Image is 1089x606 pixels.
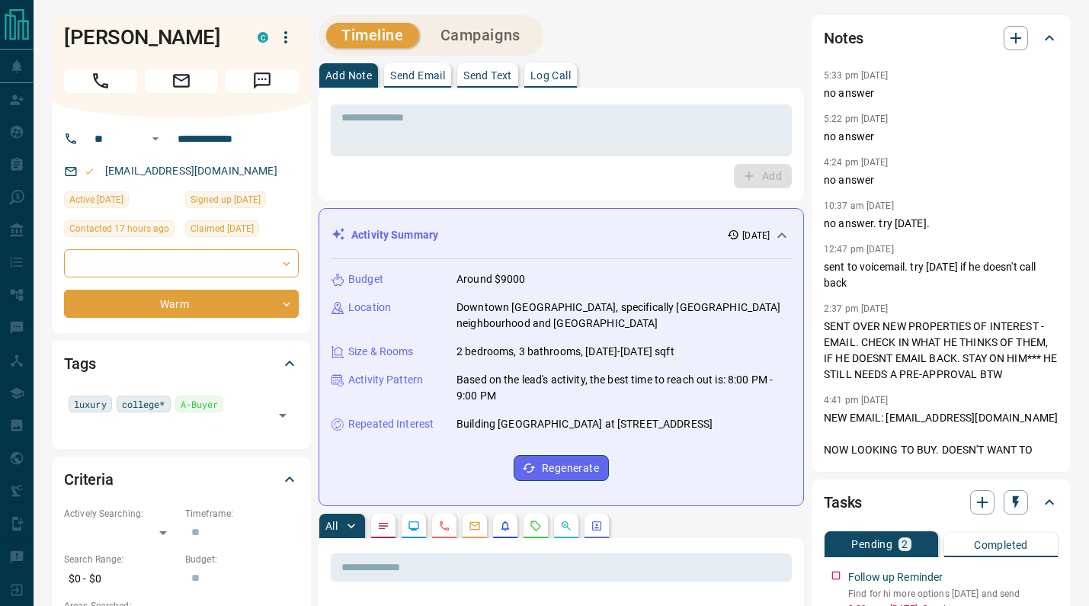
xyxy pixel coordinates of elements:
p: Location [348,300,391,316]
svg: Email Valid [84,166,94,177]
p: Downtown [GEOGRAPHIC_DATA], specifically [GEOGRAPHIC_DATA] neighbourhood and [GEOGRAPHIC_DATA] [456,300,791,332]
div: Tue Aug 12 2025 [64,220,178,242]
h2: Criteria [64,467,114,492]
p: 2:37 pm [DATE] [824,303,889,314]
p: Building [GEOGRAPHIC_DATA] at [STREET_ADDRESS] [456,416,713,432]
p: Budget: [185,553,299,566]
p: Repeated Interest [348,416,434,432]
p: 4:41 pm [DATE] [824,395,889,406]
p: 2 [902,539,908,550]
p: no answer [824,85,1059,101]
p: Completed [974,540,1028,550]
p: 5:22 pm [DATE] [824,114,889,124]
p: Activity Pattern [348,372,423,388]
p: Log Call [530,70,571,81]
p: NEW EMAIL: [EMAIL_ADDRESS][DOMAIN_NAME] NOW LOOKING TO BUY. DOESN'T WANT TO RENT. TIMELINE: OCTOB... [824,410,1059,570]
button: Campaigns [425,23,536,48]
span: A-Buyer [181,396,219,412]
p: Send Email [390,70,445,81]
p: Follow up Reminder [848,569,943,585]
p: SENT OVER NEW PROPERTIES OF INTEREST - EMAIL. CHECK IN WHAT HE THINKS OF THEM, IF HE DOESNT EMAIL... [824,319,1059,383]
h2: Notes [824,26,863,50]
span: Active [DATE] [69,192,123,207]
p: All [325,521,338,531]
p: $0 - $0 [64,566,178,592]
svg: Opportunities [560,520,572,532]
svg: Agent Actions [591,520,603,532]
p: Find for hi more options [DATE] and send [848,587,1059,601]
div: Tasks [824,484,1059,521]
div: Notes [824,20,1059,56]
p: 2 bedrooms, 3 bathrooms, [DATE]-[DATE] sqft [456,344,674,360]
p: Size & Rooms [348,344,414,360]
p: Budget [348,271,383,287]
span: Message [226,69,299,93]
p: 10:37 am [DATE] [824,200,894,211]
div: condos.ca [258,32,268,43]
svg: Lead Browsing Activity [408,520,420,532]
h1: [PERSON_NAME] [64,25,235,50]
div: Criteria [64,461,299,498]
p: Activity Summary [351,227,438,243]
svg: Calls [438,520,450,532]
p: [DATE] [742,229,770,242]
span: luxury [74,396,107,412]
p: 5:33 pm [DATE] [824,70,889,81]
button: Open [272,405,293,426]
p: 12:47 pm [DATE] [824,244,894,255]
div: Activity Summary[DATE] [332,221,791,249]
a: [EMAIL_ADDRESS][DOMAIN_NAME] [105,165,277,177]
button: Timeline [326,23,419,48]
p: Add Note [325,70,372,81]
p: no answer [824,172,1059,188]
div: Thu Jun 26 2025 [185,191,299,213]
div: Tags [64,345,299,382]
span: Claimed [DATE] [191,221,254,236]
span: Contacted 17 hours ago [69,221,169,236]
p: Pending [851,539,892,550]
div: Sat Jun 28 2025 [64,191,178,213]
p: Actively Searching: [64,507,178,521]
p: no answer [824,129,1059,145]
p: Search Range: [64,553,178,566]
p: no answer. try [DATE]. [824,216,1059,232]
span: Email [145,69,218,93]
button: Regenerate [514,455,609,481]
p: sent to voicemail. try [DATE] if he doesn't call back [824,259,1059,291]
svg: Notes [377,520,389,532]
span: Call [64,69,137,93]
div: Warm [64,290,299,318]
span: Signed up [DATE] [191,192,261,207]
p: Timeframe: [185,507,299,521]
div: Fri Jun 27 2025 [185,220,299,242]
p: Send Text [463,70,512,81]
svg: Requests [530,520,542,532]
span: college* [122,396,165,412]
p: 4:24 pm [DATE] [824,157,889,168]
button: Open [146,130,165,148]
p: Around $9000 [456,271,526,287]
h2: Tasks [824,490,862,515]
p: Based on the lead's activity, the best time to reach out is: 8:00 PM - 9:00 PM [456,372,791,404]
h2: Tags [64,351,95,376]
svg: Emails [469,520,481,532]
svg: Listing Alerts [499,520,511,532]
